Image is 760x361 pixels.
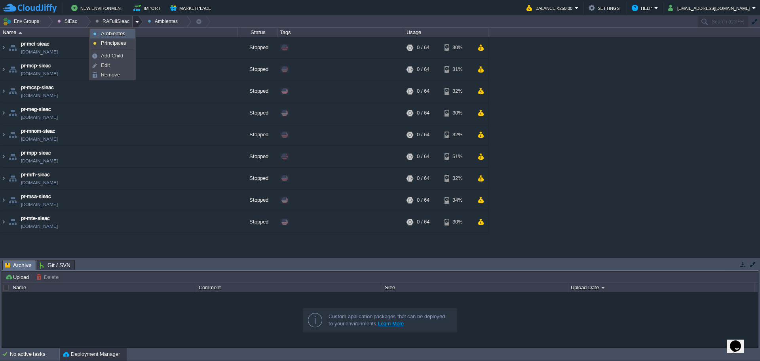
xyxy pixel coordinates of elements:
[7,124,18,145] img: AMDAwAAAACH5BAEAAAAALAAAAAABAAEAAAICRAEAOw==
[445,59,470,80] div: 31%
[40,260,70,270] span: Git / SVN
[101,62,110,68] span: Edit
[445,211,470,233] div: 30%
[0,146,7,167] img: AMDAwAAAACH5BAEAAAAALAAAAAABAAEAAAICRAEAOw==
[238,80,277,102] div: Stopped
[95,16,132,27] button: RAFullSieac
[7,189,18,211] img: AMDAwAAAACH5BAEAAAAALAAAAAABAAEAAAICRAEAOw==
[0,59,7,80] img: AMDAwAAAACH5BAEAAAAALAAAAAABAAEAAAICRAEAOw==
[21,171,50,179] a: pr-mrh-sieac
[417,189,429,211] div: 0 / 64
[90,52,135,60] a: Add Child
[0,80,7,102] img: AMDAwAAAACH5BAEAAAAALAAAAAABAAEAAAICRAEAOw==
[197,283,382,292] div: Comment
[148,16,180,27] button: Ambientes
[417,124,429,145] div: 0 / 64
[21,62,51,70] a: pr-mcp-sieac
[329,313,450,327] div: Custom application packages that can be deployed to your environments.
[21,127,55,135] a: pr-mnom-sieac
[7,80,18,102] img: AMDAwAAAACH5BAEAAAAALAAAAAABAAEAAAICRAEAOw==
[238,124,277,145] div: Stopped
[19,32,22,34] img: AMDAwAAAACH5BAEAAAAALAAAAAABAAEAAAICRAEAOw==
[21,222,58,230] a: [DOMAIN_NAME]
[445,37,470,58] div: 30%
[383,283,568,292] div: Size
[11,283,196,292] div: Name
[238,168,277,189] div: Stopped
[21,40,49,48] a: pr-mci-sieac
[21,113,58,121] a: [DOMAIN_NAME]
[1,28,237,37] div: Name
[0,168,7,189] img: AMDAwAAAACH5BAEAAAAALAAAAAABAAEAAAICRAEAOw==
[569,283,754,292] div: Upload Date
[170,3,213,13] button: Marketplace
[445,146,470,167] div: 51%
[101,72,120,78] span: Remove
[238,37,277,58] div: Stopped
[0,124,7,145] img: AMDAwAAAACH5BAEAAAAALAAAAAABAAEAAAICRAEAOw==
[21,84,54,92] a: pr-mcsp-sieac
[21,179,58,187] a: [DOMAIN_NAME]
[21,105,51,113] a: pr-meg-sieac
[21,48,58,56] a: [DOMAIN_NAME]
[417,80,429,102] div: 0 / 64
[0,211,7,233] img: AMDAwAAAACH5BAEAAAAALAAAAAABAAEAAAICRAEAOw==
[0,189,7,211] img: AMDAwAAAACH5BAEAAAAALAAAAAABAAEAAAICRAEAOw==
[238,59,277,80] div: Stopped
[445,168,470,189] div: 32%
[21,201,58,208] a: [DOMAIN_NAME]
[5,260,32,270] span: Archive
[3,16,42,27] button: Env Groups
[0,37,7,58] img: AMDAwAAAACH5BAEAAAAALAAAAAABAAEAAAICRAEAOw==
[278,28,404,37] div: Tags
[7,37,18,58] img: AMDAwAAAACH5BAEAAAAALAAAAAABAAEAAAICRAEAOw==
[445,102,470,124] div: 30%
[417,168,429,189] div: 0 / 64
[405,28,488,37] div: Usage
[10,348,59,361] div: No active tasks
[668,3,752,13] button: [EMAIL_ADDRESS][DOMAIN_NAME]
[36,273,61,281] button: Delete
[90,61,135,70] a: Edit
[101,40,126,46] span: Principales
[445,189,470,211] div: 34%
[7,168,18,189] img: AMDAwAAAACH5BAEAAAAALAAAAAABAAEAAAICRAEAOw==
[71,3,126,13] button: New Environment
[526,3,575,13] button: Balance ₹250.00
[133,3,163,13] button: Import
[21,214,50,222] a: pr-mte-sieac
[5,273,31,281] button: Upload
[632,3,654,13] button: Help
[21,70,58,78] a: [DOMAIN_NAME]
[7,102,18,124] img: AMDAwAAAACH5BAEAAAAALAAAAAABAAEAAAICRAEAOw==
[21,149,51,157] span: pr-mpp-sieac
[238,189,277,211] div: Stopped
[417,37,429,58] div: 0 / 64
[238,146,277,167] div: Stopped
[90,71,135,79] a: Remove
[3,3,57,13] img: CloudJiffy
[90,29,135,38] a: Ambientes
[238,211,277,233] div: Stopped
[238,28,277,37] div: Status
[90,39,135,48] a: Principales
[21,193,51,201] a: pr-msa-sieac
[101,53,123,59] span: Add Child
[727,329,752,353] iframe: chat widget
[417,146,429,167] div: 0 / 64
[445,124,470,145] div: 32%
[378,321,404,327] a: Learn More
[7,211,18,233] img: AMDAwAAAACH5BAEAAAAALAAAAAABAAEAAAICRAEAOw==
[63,350,120,358] button: Deployment Manager
[238,102,277,124] div: Stopped
[7,146,18,167] img: AMDAwAAAACH5BAEAAAAALAAAAAABAAEAAAICRAEAOw==
[417,211,429,233] div: 0 / 64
